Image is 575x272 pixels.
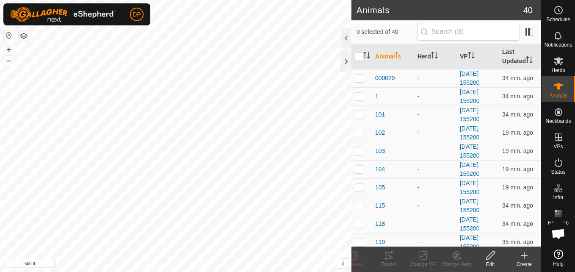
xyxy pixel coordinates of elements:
div: - [417,165,453,174]
div: - [417,92,453,101]
span: Heatmap [548,220,569,225]
span: Help [553,261,564,266]
p-sorticon: Activate to sort [526,58,533,64]
div: Change VP [406,261,440,268]
a: [DATE] 155200 [460,216,480,232]
div: Edit [473,261,507,268]
div: Change Herd [440,261,473,268]
span: Sep 7, 2025, 10:08 PM [502,220,533,227]
button: + [4,44,14,55]
th: Last Updated [499,44,541,69]
a: Contact Us [184,261,209,269]
span: Herds [551,68,565,73]
p-sorticon: Activate to sort [363,53,370,60]
span: Sep 7, 2025, 10:23 PM [502,166,533,172]
span: 103 [375,147,385,155]
img: Gallagher Logo [10,7,116,22]
div: - [417,128,453,137]
span: Sep 7, 2025, 10:08 PM [502,111,533,118]
span: 115 [375,201,385,210]
div: - [417,110,453,119]
button: – [4,56,14,66]
a: [DATE] 155200 [460,198,480,214]
span: i [342,260,344,267]
div: - [417,219,453,228]
span: 101 [375,110,385,119]
span: 105 [375,183,385,192]
span: 104 [375,165,385,174]
span: Sep 7, 2025, 10:08 PM [502,239,533,245]
span: 40 [523,4,533,17]
div: - [417,201,453,210]
span: Sep 7, 2025, 10:23 PM [502,129,533,136]
span: 119 [375,238,385,247]
button: i [338,259,348,268]
span: Sep 7, 2025, 10:23 PM [502,184,533,191]
p-sorticon: Activate to sort [431,53,438,60]
span: Sep 7, 2025, 10:08 PM [502,75,533,81]
a: [DATE] 155200 [460,70,480,86]
span: 000029 [375,74,395,83]
a: [DATE] 155200 [460,180,480,195]
span: 0 selected of 40 [357,28,417,36]
span: Infra [553,195,563,200]
div: Tracks [372,261,406,268]
div: - [417,74,453,83]
span: 1 [375,92,379,101]
span: Schedules [546,17,570,22]
a: [DATE] 155200 [460,161,480,177]
h2: Animals [357,5,523,15]
a: Privacy Policy [142,261,174,269]
a: [DATE] 155200 [460,143,480,159]
span: Status [551,169,565,175]
a: [DATE] 155200 [460,125,480,141]
span: 102 [375,128,385,137]
a: [DATE] 155200 [460,234,480,250]
input: Search (S) [417,23,520,41]
span: Sep 7, 2025, 10:08 PM [502,93,533,100]
span: Animals [549,93,567,98]
div: - [417,238,453,247]
p-sorticon: Activate to sort [395,53,402,60]
span: Notifications [545,42,572,47]
span: Sep 7, 2025, 10:23 PM [502,147,533,154]
span: 118 [375,219,385,228]
div: Create [507,261,541,268]
p-sorticon: Activate to sort [468,53,475,60]
button: Reset Map [4,31,14,41]
div: Open chat [546,221,571,247]
th: Animal [372,44,414,69]
a: [DATE] 155200 [460,107,480,122]
a: Help [542,246,575,270]
div: - [417,147,453,155]
th: Herd [414,44,456,69]
span: DP [133,10,141,19]
th: VP [456,44,499,69]
span: Neckbands [545,119,571,124]
span: Delete [348,261,362,267]
span: VPs [553,144,563,149]
span: Sep 7, 2025, 10:08 PM [502,202,533,209]
a: [DATE] 155200 [460,89,480,104]
button: Map Layers [19,31,29,41]
div: - [417,183,453,192]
